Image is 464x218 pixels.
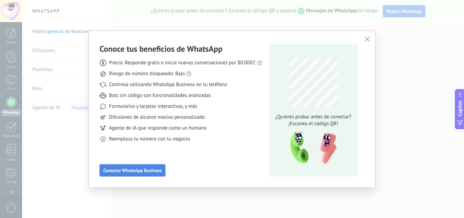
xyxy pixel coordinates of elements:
span: Agente de IA que responde como un humano [109,125,207,132]
span: Precio: Responde gratis o inicia nuevas conversaciones por $0.0002 [109,60,255,66]
button: Conectar WhatsApp Business [100,164,165,177]
h3: Conoce tus beneficios de WhatsApp [100,44,222,54]
span: Difusiones de alcance masivo personalizado [109,114,205,121]
span: Continúa utilizando WhatsApp Business en tu teléfono [109,81,227,88]
img: qr-pic-1x.png [284,130,338,166]
span: Conectar WhatsApp Business [103,168,162,173]
span: Reemplaza tu número con tu negocio [109,136,190,142]
span: Copilot [457,101,463,116]
span: ¡Escanea el código QR! [273,120,353,127]
span: ¿Quieres probar antes de conectar? [273,114,353,120]
span: Bots sin código con funcionalidades avanzadas [109,92,211,99]
span: Formularios y tarjetas interactivas, y más [109,103,197,110]
span: Riesgo de número bloqueado: Bajo [109,70,185,77]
